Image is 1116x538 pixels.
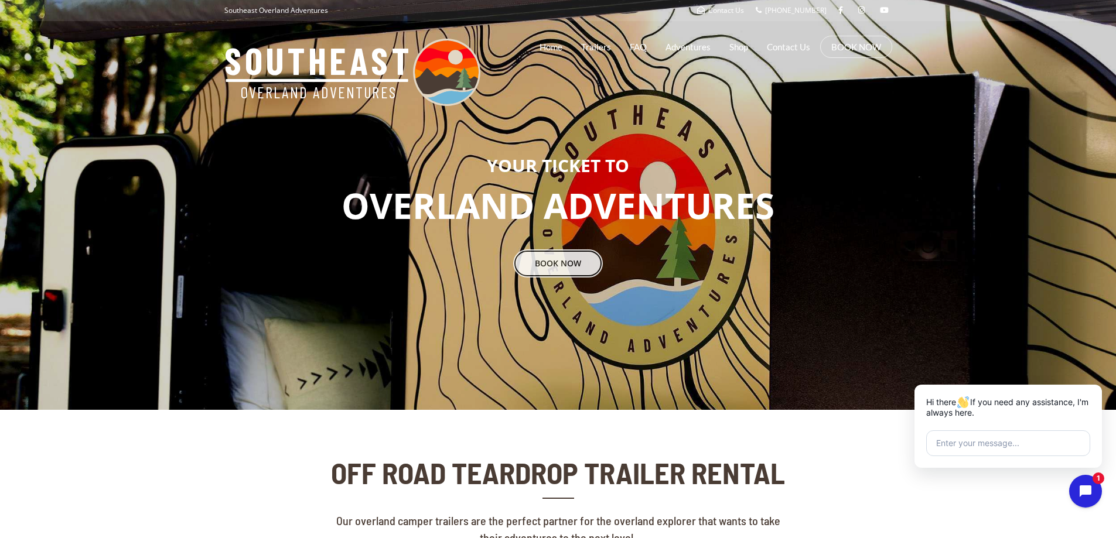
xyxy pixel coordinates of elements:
a: Trailers [581,32,611,61]
a: BOOK NOW [513,249,603,277]
span: Contact Us [708,5,744,15]
a: FAQ [630,32,647,61]
a: Shop [729,32,748,61]
a: Home [540,32,562,61]
a: BOOK NOW [831,41,881,53]
img: Southeast Overland Adventures [224,39,480,106]
p: Southeast Overland Adventures [224,3,328,18]
h2: OFF ROAD TEARDROP TRAILER RENTAL [328,457,789,489]
span: [PHONE_NUMBER] [765,5,827,15]
h3: YOUR TICKET TO [9,156,1107,175]
p: OVERLAND ADVENTURES [9,181,1107,231]
a: [PHONE_NUMBER] [756,5,827,15]
a: Contact Us [767,32,810,61]
a: Adventures [665,32,711,61]
a: Contact Us [697,5,744,15]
